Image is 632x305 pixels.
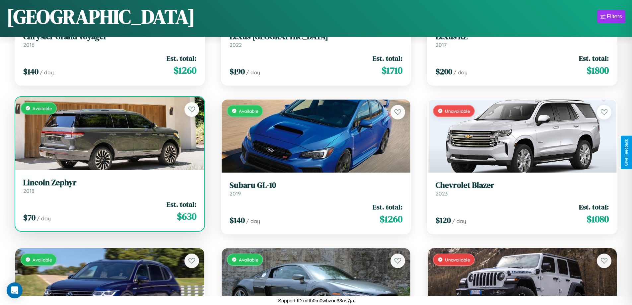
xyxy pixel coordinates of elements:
span: Est. total: [167,53,196,63]
span: Unavailable [445,108,470,114]
span: / day [40,69,54,76]
a: Lexus [GEOGRAPHIC_DATA]2022 [230,32,403,48]
h3: Chrysler Grand Voyager [23,32,196,41]
button: Filters [597,10,625,23]
span: Est. total: [373,53,402,63]
span: / day [452,218,466,224]
span: Est. total: [167,199,196,209]
div: Filters [607,13,622,20]
p: Support ID: mffh0m0whzoc33us7ja [278,296,354,305]
span: / day [37,215,51,222]
span: $ 1260 [174,64,196,77]
span: Available [239,257,258,263]
a: Chrysler Grand Voyager2016 [23,32,196,48]
span: 2023 [436,190,448,197]
a: Chevrolet Blazer2023 [436,181,609,197]
span: / day [454,69,467,76]
h3: Lexus RZ [436,32,609,41]
span: Available [33,106,52,111]
span: $ 70 [23,212,35,223]
span: / day [246,218,260,224]
h1: [GEOGRAPHIC_DATA] [7,3,195,30]
span: Available [239,108,258,114]
h3: Chevrolet Blazer [436,181,609,190]
span: $ 140 [23,66,38,77]
span: 2016 [23,41,35,48]
span: $ 120 [436,215,451,226]
h3: Lincoln Zephyr [23,178,196,188]
span: $ 630 [177,210,196,223]
span: 2018 [23,188,35,194]
span: Est. total: [373,202,402,212]
a: Lincoln Zephyr2018 [23,178,196,194]
span: $ 200 [436,66,452,77]
a: Subaru GL-102019 [230,181,403,197]
span: $ 1800 [587,64,609,77]
h3: Subaru GL-10 [230,181,403,190]
h3: Lexus [GEOGRAPHIC_DATA] [230,32,403,41]
div: Give Feedback [624,139,629,166]
span: 2017 [436,41,447,48]
a: Lexus RZ2017 [436,32,609,48]
span: Available [33,257,52,263]
span: 2019 [230,190,241,197]
div: Open Intercom Messenger [7,282,23,298]
span: 2022 [230,41,242,48]
span: $ 1080 [587,212,609,226]
span: $ 1260 [380,212,402,226]
span: Est. total: [579,53,609,63]
span: $ 1710 [382,64,402,77]
span: Est. total: [579,202,609,212]
span: $ 190 [230,66,245,77]
span: / day [246,69,260,76]
span: $ 140 [230,215,245,226]
span: Unavailable [445,257,470,263]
